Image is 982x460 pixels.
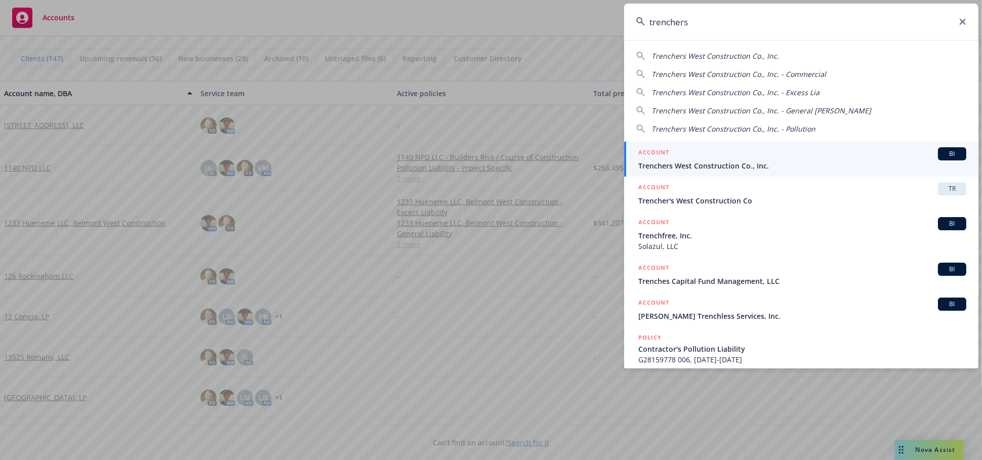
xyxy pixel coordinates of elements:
h5: ACCOUNT [638,263,669,275]
span: BI [942,300,962,309]
h5: ACCOUNT [638,182,669,194]
span: Trenchers West Construction Co., Inc. - General [PERSON_NAME] [651,106,871,115]
h5: POLICY [638,332,662,343]
span: BI [942,265,962,274]
span: [PERSON_NAME] Trenchless Services, Inc. [638,311,966,321]
a: ACCOUNTBITrenchers West Construction Co., Inc. [624,142,978,177]
span: Contractor's Pollution Liability [638,344,966,354]
a: ACCOUNTBITrenchfree, Inc.Solazul, LLC [624,212,978,257]
span: BI [942,219,962,228]
span: TR [942,184,962,193]
span: Trenches Capital Fund Management, LLC [638,276,966,286]
span: Trenchers West Construction Co., Inc. - Commercial [651,69,826,79]
span: Solazul, LLC [638,241,966,252]
span: Trenchfree, Inc. [638,230,966,241]
a: ACCOUNTBITrenches Capital Fund Management, LLC [624,257,978,292]
span: Trenchers West Construction Co., Inc. - Pollution [651,124,815,134]
span: Trencher's West Construction Co [638,195,966,206]
span: G28159778 006, [DATE]-[DATE] [638,354,966,365]
a: POLICYContractor's Pollution LiabilityG28159778 006, [DATE]-[DATE] [624,327,978,370]
span: BI [942,149,962,158]
span: Trenchers West Construction Co., Inc. - Excess Lia [651,88,820,97]
h5: ACCOUNT [638,298,669,310]
h5: ACCOUNT [638,147,669,159]
a: ACCOUNTBI[PERSON_NAME] Trenchless Services, Inc. [624,292,978,327]
span: Trenchers West Construction Co., Inc. [638,160,966,171]
span: Trenchers West Construction Co., Inc. [651,51,779,61]
h5: ACCOUNT [638,217,669,229]
a: ACCOUNTTRTrencher's West Construction Co [624,177,978,212]
input: Search... [624,4,978,40]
